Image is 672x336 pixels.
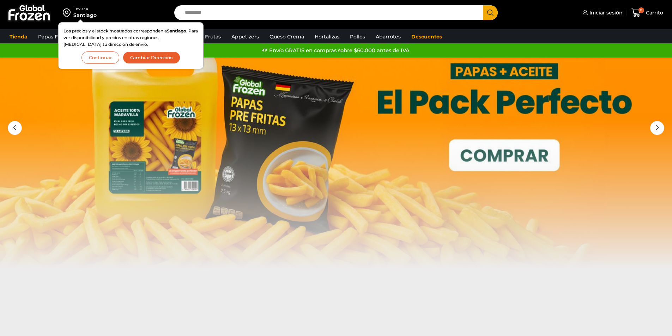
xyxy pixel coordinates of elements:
[81,51,119,64] button: Continuar
[408,30,446,43] a: Descuentos
[346,30,369,43] a: Pollos
[311,30,343,43] a: Hortalizas
[581,6,623,20] a: Iniciar sesión
[372,30,404,43] a: Abarrotes
[483,5,498,20] button: Search button
[35,30,72,43] a: Papas Fritas
[6,30,31,43] a: Tienda
[73,7,97,12] div: Enviar a
[73,12,97,19] div: Santiago
[228,30,262,43] a: Appetizers
[167,28,186,33] strong: Santiago
[630,5,665,21] a: 0 Carrito
[63,7,73,19] img: address-field-icon.svg
[638,7,644,13] span: 0
[588,9,623,16] span: Iniciar sesión
[123,51,181,64] button: Cambiar Dirección
[266,30,308,43] a: Queso Crema
[63,28,198,48] p: Los precios y el stock mostrados corresponden a . Para ver disponibilidad y precios en otras regi...
[644,9,663,16] span: Carrito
